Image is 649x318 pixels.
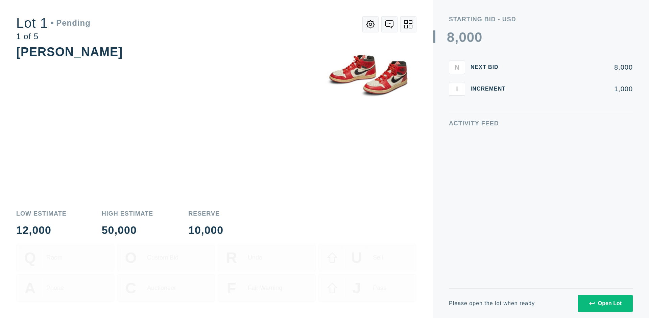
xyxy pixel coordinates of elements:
button: N [449,60,465,74]
div: Please open the lot when ready [449,301,535,306]
div: Starting Bid - USD [449,16,633,22]
div: 1,000 [516,85,633,92]
button: Open Lot [578,295,633,312]
button: I [449,82,465,96]
div: 0 [459,30,466,44]
div: , [455,30,459,166]
span: I [456,85,458,93]
div: Open Lot [589,300,622,307]
div: Increment [471,86,511,92]
div: 8 [447,30,455,44]
div: Next Bid [471,65,511,70]
div: 10,000 [188,225,223,236]
div: Lot 1 [16,16,91,30]
div: 50,000 [102,225,153,236]
div: High Estimate [102,211,153,217]
span: N [455,63,459,71]
div: 8,000 [516,64,633,71]
div: 1 of 5 [16,32,91,41]
div: Pending [51,19,91,27]
div: Activity Feed [449,120,633,126]
div: 12,000 [16,225,67,236]
div: 0 [475,30,482,44]
div: [PERSON_NAME] [16,45,123,59]
div: Low Estimate [16,211,67,217]
div: Reserve [188,211,223,217]
div: 0 [467,30,475,44]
